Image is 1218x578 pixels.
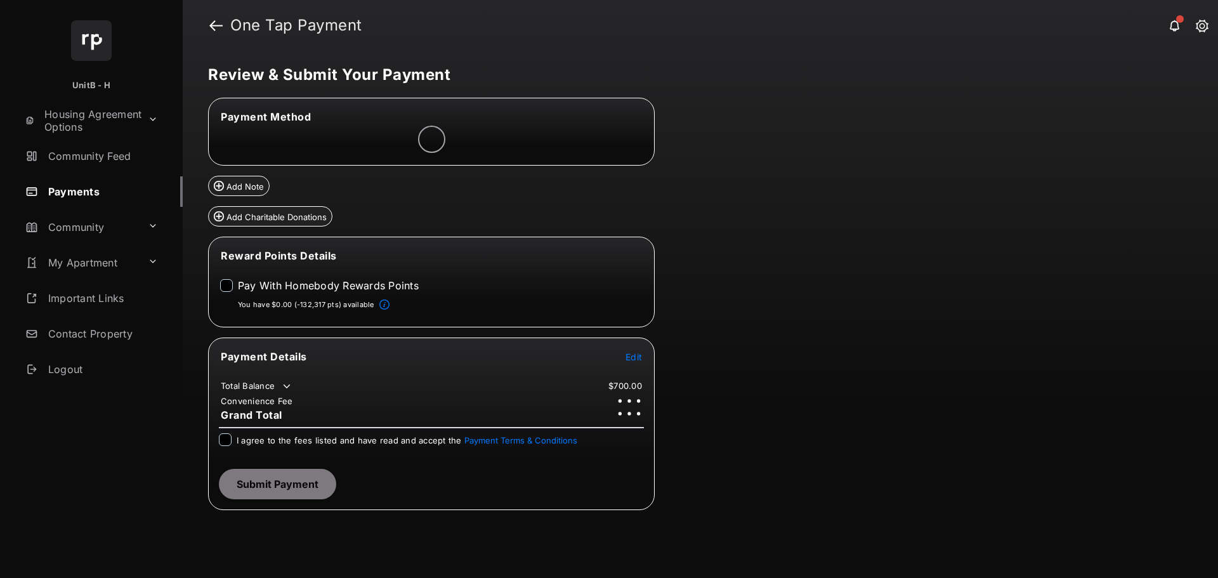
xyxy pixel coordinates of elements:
[238,279,419,292] label: Pay With Homebody Rewards Points
[221,350,307,363] span: Payment Details
[608,380,643,391] td: $700.00
[220,380,293,393] td: Total Balance
[20,212,143,242] a: Community
[208,176,270,196] button: Add Note
[71,20,112,61] img: svg+xml;base64,PHN2ZyB4bWxucz0iaHR0cDovL3d3dy53My5vcmcvMjAwMC9zdmciIHdpZHRoPSI2NCIgaGVpZ2h0PSI2NC...
[464,435,577,445] button: I agree to the fees listed and have read and accept the
[20,247,143,278] a: My Apartment
[219,469,336,499] button: Submit Payment
[20,354,183,384] a: Logout
[208,206,332,227] button: Add Charitable Donations
[238,299,374,310] p: You have $0.00 (-132,317 pts) available
[20,141,183,171] a: Community Feed
[220,395,294,407] td: Convenience Fee
[221,249,337,262] span: Reward Points Details
[625,350,642,363] button: Edit
[221,409,282,421] span: Grand Total
[625,351,642,362] span: Edit
[20,176,183,207] a: Payments
[20,283,163,313] a: Important Links
[20,319,183,349] a: Contact Property
[72,79,110,92] p: UnitB - H
[20,105,143,136] a: Housing Agreement Options
[237,435,577,445] span: I agree to the fees listed and have read and accept the
[208,67,1182,82] h5: Review & Submit Your Payment
[221,110,311,123] span: Payment Method
[230,18,362,33] strong: One Tap Payment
